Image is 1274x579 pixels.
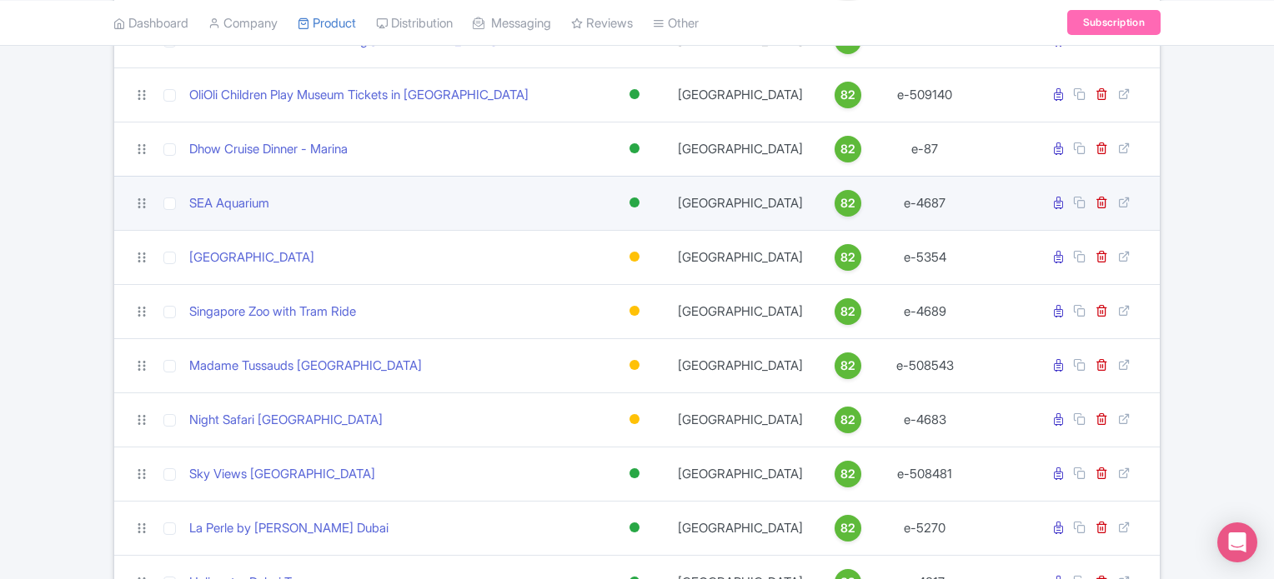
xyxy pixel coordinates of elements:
td: [GEOGRAPHIC_DATA] [668,284,813,338]
span: 82 [840,194,855,212]
div: Building [626,353,643,377]
td: [GEOGRAPHIC_DATA] [668,67,813,122]
td: e-87 [883,122,967,176]
span: 82 [840,519,855,537]
span: 82 [840,357,855,375]
span: 82 [840,140,855,158]
a: 82 [820,407,876,433]
span: 82 [840,465,855,483]
td: e-5354 [883,230,967,284]
td: [GEOGRAPHIC_DATA] [668,230,813,284]
a: OliOli Children Play Museum Tickets in [GEOGRAPHIC_DATA] [189,86,529,105]
td: [GEOGRAPHIC_DATA] [668,176,813,230]
a: Subscription [1067,10,1161,35]
a: 82 [820,244,876,271]
a: 82 [820,515,876,542]
div: Building [626,299,643,323]
a: 82 [820,82,876,108]
div: Open Intercom Messenger [1217,522,1257,562]
td: [GEOGRAPHIC_DATA] [668,501,813,555]
div: Active [626,462,643,486]
a: [GEOGRAPHIC_DATA] [189,248,314,267]
td: e-509140 [883,67,967,122]
a: Madame Tussauds [GEOGRAPHIC_DATA] [189,357,422,376]
a: La Perle by [PERSON_NAME] Dubai [189,519,389,538]
a: 82 [820,298,876,325]
td: e-4689 [883,284,967,338]
div: Active [626,82,643,107]
a: Singapore Zoo with Tram Ride [189,302,356,322]
div: Active [626,516,643,540]
td: [GEOGRAPHIC_DATA] [668,392,813,447]
span: 82 [840,411,855,429]
a: Night Safari [GEOGRAPHIC_DATA] [189,411,383,430]
div: Building [626,245,643,269]
span: 82 [840,302,855,321]
td: e-508481 [883,447,967,501]
a: 82 [820,136,876,162]
a: Sky Views [GEOGRAPHIC_DATA] [189,465,375,484]
td: e-4687 [883,176,967,230]
a: SEA Aquarium [189,194,269,213]
a: 82 [820,461,876,487]
a: 82 [820,352,876,379]
a: Dhow Cruise Dinner - Marina [189,140,348,159]
div: Building [626,407,643,432]
div: Active [626,191,643,215]
td: [GEOGRAPHIC_DATA] [668,338,813,392]
td: [GEOGRAPHIC_DATA] [668,122,813,176]
td: e-4683 [883,392,967,447]
div: Active [626,137,643,161]
span: 82 [840,248,855,267]
td: [GEOGRAPHIC_DATA] [668,447,813,501]
td: e-5270 [883,501,967,555]
td: e-508543 [883,338,967,392]
a: 82 [820,190,876,217]
span: 82 [840,86,855,104]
